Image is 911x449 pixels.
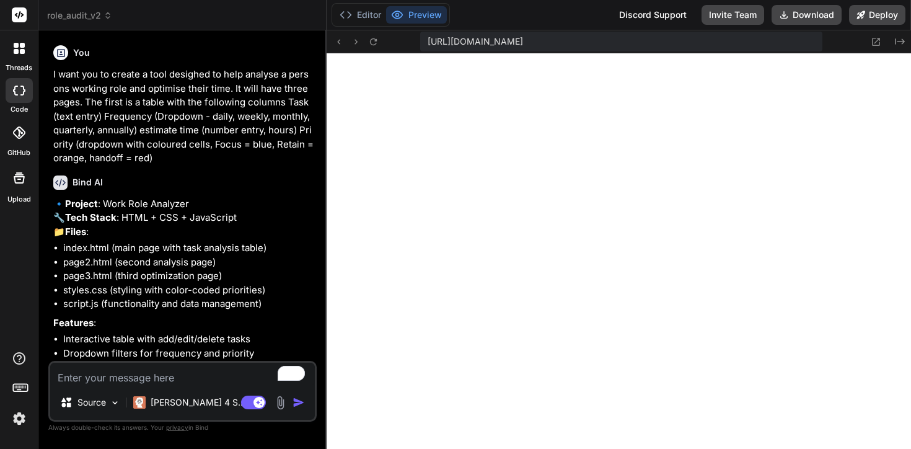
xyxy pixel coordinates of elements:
li: page2.html (second analysis page) [63,256,314,270]
img: attachment [273,396,288,410]
button: Download [772,5,842,25]
p: 🔹 : Work Role Analyzer 🔧 : HTML + CSS + JavaScript 📁 : [53,197,314,239]
button: Deploy [849,5,905,25]
li: Interactive table with add/edit/delete tasks [63,332,314,347]
div: Discord Support [612,5,694,25]
p: [PERSON_NAME] 4 S.. [151,396,243,409]
strong: Files [65,226,86,238]
label: GitHub [7,148,30,158]
textarea: To enrich screen reader interactions, please activate Accessibility in Grammarly extension settings [50,363,315,385]
label: Upload [7,194,31,205]
li: script.js (functionality and data management) [63,297,314,311]
span: [URL][DOMAIN_NAME] [428,35,523,48]
strong: Project [65,198,98,210]
iframe: Preview [327,53,911,449]
strong: Tech Stack [65,211,117,223]
img: Claude 4 Sonnet [133,396,146,409]
li: Dropdown filters for frequency and priority [63,347,314,361]
span: privacy [166,424,188,431]
span: role_audit_v2 [47,9,112,22]
button: Preview [386,6,447,24]
p: Source [77,396,106,409]
p: : [53,316,314,331]
label: code [11,104,28,115]
img: Pick Models [110,398,120,408]
li: Color-coded priority system (Focus=blue, Retain=orange, Handoff=red) [63,360,314,388]
li: styles.css (styling with color-coded priorities) [63,283,314,298]
p: Always double-check its answers. Your in Bind [48,422,317,433]
button: Editor [335,6,386,24]
strong: Features [53,317,94,329]
h6: Bind AI [73,176,103,189]
img: settings [9,408,30,429]
label: threads [6,63,32,73]
li: index.html (main page with task analysis table) [63,241,314,256]
li: page3.html (third optimization page) [63,269,314,283]
img: icon [293,396,305,409]
p: I want you to create a tool desighed to help analyse a persons working role and optimise their ti... [53,68,314,166]
h6: You [73,47,90,59]
button: Invite Team [702,5,764,25]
